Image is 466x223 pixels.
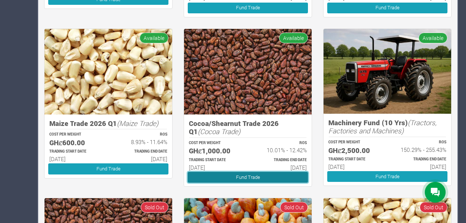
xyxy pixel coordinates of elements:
[419,33,447,43] span: Available
[184,29,312,114] img: growforme image
[327,171,447,182] a: Fund Trade
[280,202,308,213] span: Sold Out
[394,140,446,145] p: ROS
[115,149,167,154] p: Estimated Trading End Date
[115,132,167,137] p: ROS
[328,163,381,170] h6: [DATE]
[394,157,446,162] p: Estimated Trading End Date
[188,172,308,183] a: Fund Trade
[49,139,102,147] h5: GHȼ600.00
[198,127,240,136] i: (Cocoa Trade)
[189,119,307,136] h5: Cocoa/Shearnut Trade 2026 Q1
[189,140,241,146] p: COST PER WEIGHT
[255,140,307,146] p: ROS
[48,163,168,174] a: Fund Trade
[255,164,307,171] h6: [DATE]
[328,146,381,155] h5: GHȼ2,500.00
[279,33,308,43] span: Available
[45,29,172,114] img: growforme image
[189,157,241,163] p: Estimated Trading Start Date
[189,164,241,171] h6: [DATE]
[188,3,308,13] a: Fund Trade
[49,132,102,137] p: COST PER WEIGHT
[394,146,446,153] h6: 150.29% - 255.43%
[255,157,307,163] p: Estimated Trading End Date
[328,118,437,136] i: (Tractors, Factories and Machines)
[49,149,102,154] p: Estimated Trading Start Date
[328,157,381,162] p: Estimated Trading Start Date
[49,156,102,162] h6: [DATE]
[394,163,446,170] h6: [DATE]
[420,202,447,213] span: Sold Out
[117,119,158,128] i: (Maize Trade)
[115,156,167,162] h6: [DATE]
[141,202,168,213] span: Sold Out
[115,139,167,145] h6: 8.93% - 11.64%
[324,29,451,114] img: growforme image
[255,147,307,153] h6: 10.01% - 12.42%
[189,147,241,155] h5: GHȼ1,000.00
[140,33,168,43] span: Available
[327,3,447,13] a: Fund Trade
[328,119,446,135] h5: Machinery Fund (10 Yrs)
[49,119,167,128] h5: Maize Trade 2026 Q1
[328,140,381,145] p: COST PER WEIGHT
